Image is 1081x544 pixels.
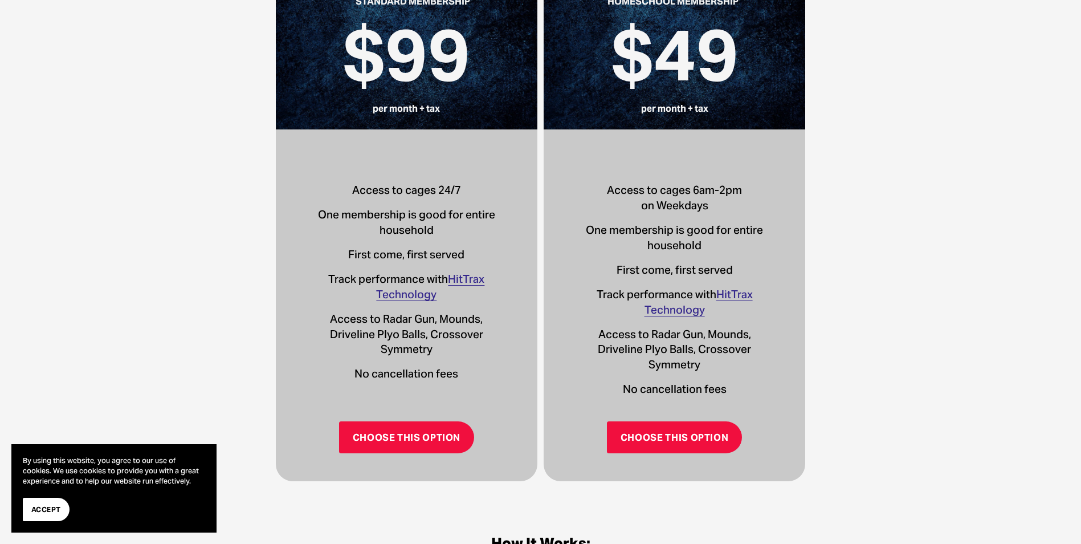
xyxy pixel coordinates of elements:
a: Choose this option [607,421,743,453]
button: Accept [23,498,70,521]
p: By using this website, you agree to our use of cookies. We use cookies to provide you with a grea... [23,456,205,486]
p: Track performance with [577,287,772,318]
p: No cancellation fees [309,366,504,381]
p: Access to Radar Gun, Mounds, Driveline Plyo Balls, Crossover Symmetry [577,327,772,373]
span: Accept [31,504,61,515]
p: First come, first served [309,247,504,262]
p: Track performance with [309,271,504,302]
strong: $49 [611,9,739,101]
section: Cookie banner [11,444,217,533]
p: First come, first served [577,262,772,278]
p: No cancellation fees [577,381,772,397]
a: HitTrax Technology [376,272,484,301]
p: Access to cages 6am-2pm on Weekdays [577,182,772,213]
strong: per month + tax [641,103,708,115]
p: Access to cages 24/7 [309,182,504,198]
a: Choose This Option [339,421,475,453]
p: Access to Radar Gun, Mounds, Driveline Plyo Balls, Crossover Symmetry [309,311,504,358]
strong: per month + tax [373,103,440,115]
p: One membership is good for entire household [577,222,772,253]
p: One membership is good for entire household [309,207,504,238]
a: HitTrax Technology [644,287,753,316]
strong: $99 [342,9,471,101]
